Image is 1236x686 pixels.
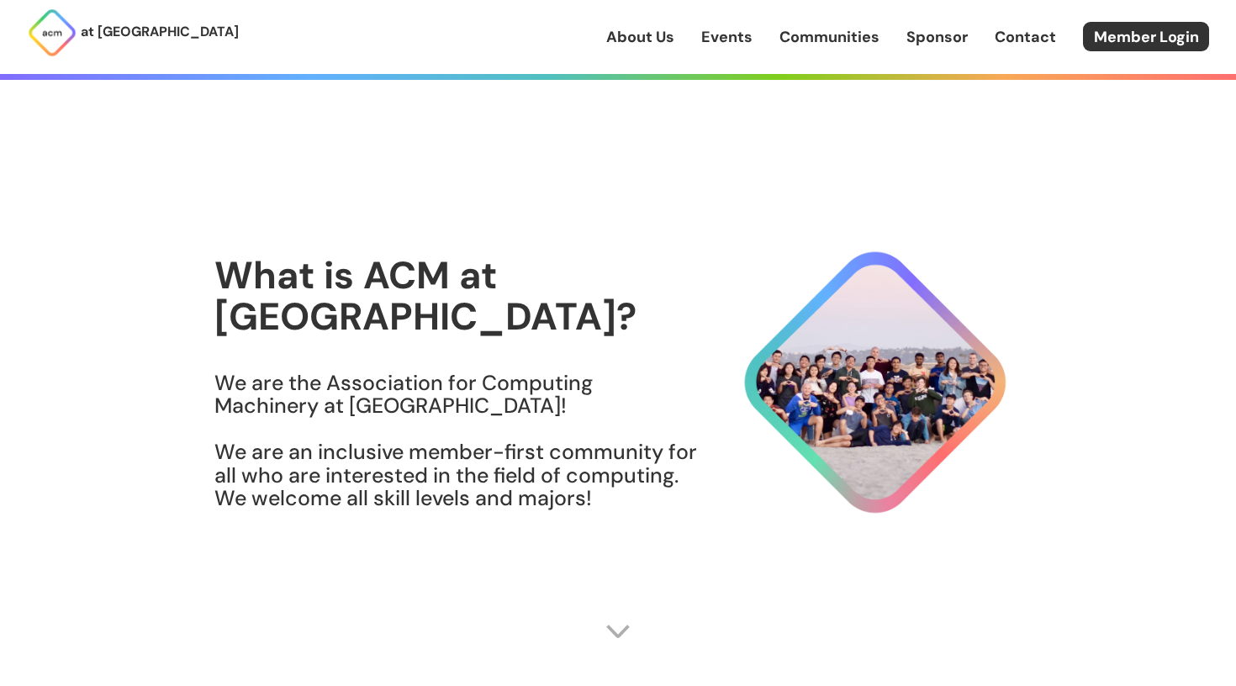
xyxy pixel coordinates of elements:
[606,26,674,48] a: About Us
[995,26,1056,48] a: Contact
[214,255,699,338] h1: What is ACM at [GEOGRAPHIC_DATA]?
[779,26,879,48] a: Communities
[1083,22,1209,51] a: Member Login
[906,26,968,48] a: Sponsor
[214,372,699,510] h3: We are the Association for Computing Machinery at [GEOGRAPHIC_DATA]! We are an inclusive member-f...
[27,8,239,58] a: at [GEOGRAPHIC_DATA]
[81,21,239,43] p: at [GEOGRAPHIC_DATA]
[701,26,753,48] a: Events
[27,8,77,58] img: ACM Logo
[699,236,1022,529] img: About Hero Image
[605,619,631,644] img: Scroll Arrow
